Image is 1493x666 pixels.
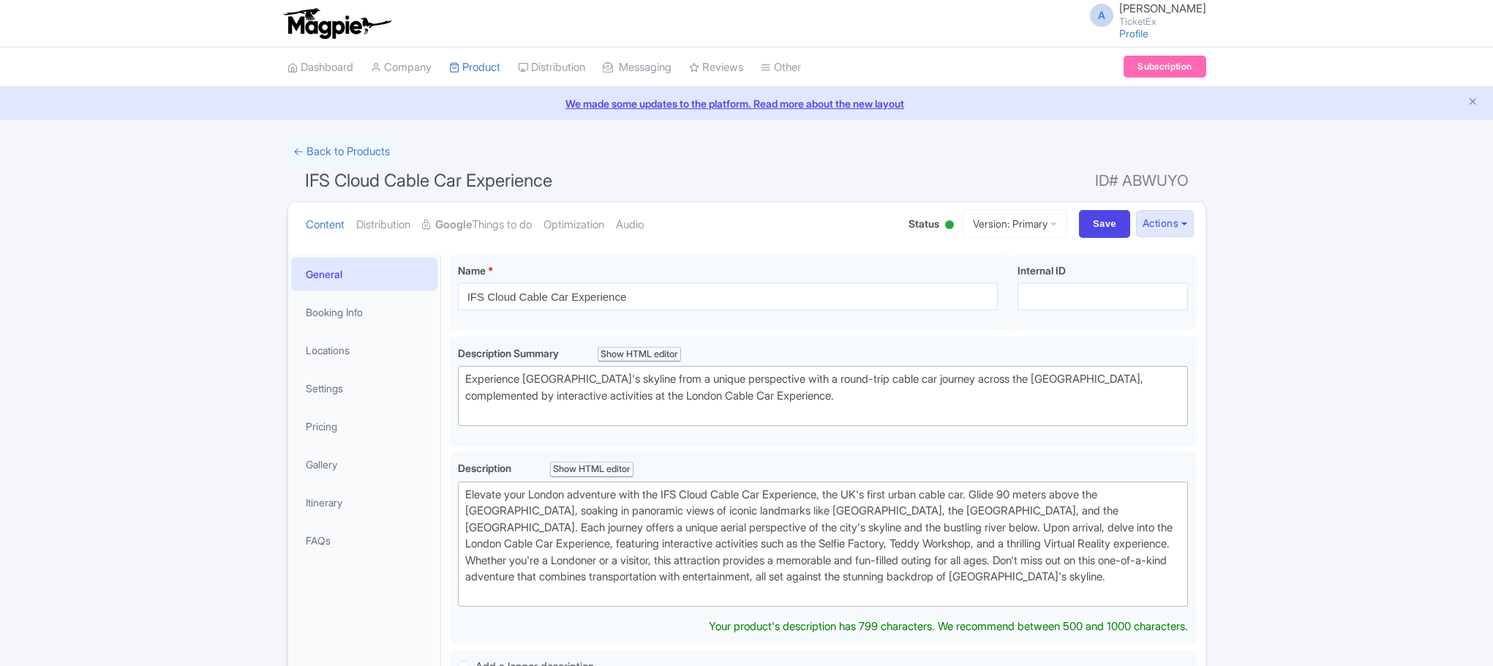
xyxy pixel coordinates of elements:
[356,202,410,248] a: Distribution
[689,48,743,88] a: Reviews
[291,486,437,519] a: Itinerary
[291,334,437,367] a: Locations
[306,202,345,248] a: Content
[287,138,396,166] a: ← Back to Products
[465,487,1181,602] div: Elevate your London adventure with the IFS Cloud Cable Car Experience, the UK's first urban cable...
[291,258,437,291] a: General
[909,216,939,231] span: Status
[305,170,552,191] span: IFS Cloud Cable Car Experience
[1119,17,1206,26] small: TicketEx
[598,347,682,362] div: Show HTML editor
[1119,27,1148,40] a: Profile
[1467,94,1478,111] button: Close announcement
[291,410,437,443] a: Pricing
[280,7,394,40] img: logo-ab69f6fb50320c5b225c76a69d11143b.png
[458,347,561,359] span: Description Summary
[1081,3,1206,26] a: A [PERSON_NAME] TicketEx
[616,202,644,248] a: Audio
[1124,56,1206,78] a: Subscription
[1090,4,1113,27] span: A
[465,371,1181,421] div: Experience [GEOGRAPHIC_DATA]'s skyline from a unique perspective with a round-trip cable car jour...
[1018,264,1066,277] span: Internal ID
[371,48,432,88] a: Company
[963,209,1067,238] a: Version: Primary
[550,462,634,477] div: Show HTML editor
[9,96,1484,111] a: We made some updates to the platform. Read more about the new layout
[458,264,486,277] span: Name
[1136,210,1194,237] button: Actions
[1119,1,1206,15] span: [PERSON_NAME]
[291,296,437,329] a: Booking Info
[287,48,353,88] a: Dashboard
[291,524,437,557] a: FAQs
[603,48,672,88] a: Messaging
[544,202,604,248] a: Optimization
[435,217,472,233] strong: Google
[449,48,500,88] a: Product
[1079,210,1130,238] input: Save
[1095,166,1189,195] span: ID# ABWUYO
[291,372,437,405] a: Settings
[291,448,437,481] a: Gallery
[942,214,957,237] div: Active
[458,462,514,474] span: Description
[422,202,532,248] a: GoogleThings to do
[761,48,801,88] a: Other
[709,618,1188,635] div: Your product's description has 799 characters. We recommend between 500 and 1000 characters.
[518,48,585,88] a: Distribution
